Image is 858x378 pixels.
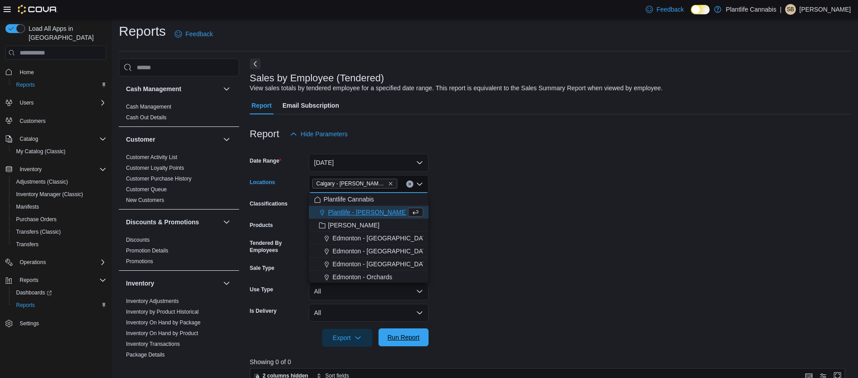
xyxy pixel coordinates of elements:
[309,245,429,258] button: Edmonton - [GEOGRAPHIC_DATA]
[126,330,198,336] a: Inventory On Hand by Product
[20,118,46,125] span: Customers
[13,176,106,187] span: Adjustments (Classic)
[9,145,110,158] button: My Catalog (Classic)
[250,73,384,84] h3: Sales by Employee (Tendered)
[119,101,239,126] div: Cash Management
[332,273,392,281] span: Edmonton - Orchards
[282,97,339,114] span: Email Subscription
[2,97,110,109] button: Users
[126,84,219,93] button: Cash Management
[171,25,216,43] a: Feedback
[126,237,150,243] a: Discounts
[2,133,110,145] button: Catalog
[16,241,38,248] span: Transfers
[406,181,413,188] button: Clear input
[250,200,288,207] label: Classifications
[9,226,110,238] button: Transfers (Classic)
[13,176,71,187] a: Adjustments (Classic)
[126,298,179,304] a: Inventory Adjustments
[13,300,106,311] span: Reports
[9,176,110,188] button: Adjustments (Classic)
[13,227,64,237] a: Transfers (Classic)
[126,84,181,93] h3: Cash Management
[780,4,782,15] p: |
[126,330,198,337] span: Inventory On Hand by Product
[16,81,35,88] span: Reports
[16,134,106,144] span: Catalog
[250,129,279,139] h3: Report
[312,179,397,189] span: Calgary - Shepard Regional
[250,179,275,186] label: Locations
[13,80,106,90] span: Reports
[126,279,219,288] button: Inventory
[9,286,110,299] a: Dashboards
[16,116,49,126] a: Customers
[726,4,776,15] p: Plantlife Cannabis
[332,260,432,269] span: Edmonton - [GEOGRAPHIC_DATA]
[9,79,110,91] button: Reports
[16,302,35,309] span: Reports
[16,228,61,235] span: Transfers (Classic)
[126,298,179,305] span: Inventory Adjustments
[221,134,232,145] button: Customer
[16,275,42,286] button: Reports
[13,239,42,250] a: Transfers
[2,114,110,127] button: Customers
[20,99,34,106] span: Users
[309,193,429,206] button: Plantlife Cannabis
[250,157,282,164] label: Date Range
[799,4,851,15] p: [PERSON_NAME]
[126,135,155,144] h3: Customer
[9,201,110,213] button: Manifests
[20,277,38,284] span: Reports
[16,216,57,223] span: Purchase Orders
[126,154,177,160] a: Customer Activity List
[13,214,106,225] span: Purchase Orders
[691,5,710,14] input: Dark Mode
[20,69,34,76] span: Home
[16,66,106,77] span: Home
[16,289,52,296] span: Dashboards
[126,175,192,182] span: Customer Purchase History
[2,274,110,286] button: Reports
[16,115,106,126] span: Customers
[126,103,171,110] span: Cash Management
[332,247,432,256] span: Edmonton - [GEOGRAPHIC_DATA]
[126,319,201,326] a: Inventory On Hand by Package
[388,181,393,186] button: Remove Calgary - Shepard Regional from selection in this group
[126,186,167,193] span: Customer Queue
[126,197,164,204] span: New Customers
[126,218,219,227] button: Discounts & Promotions
[126,197,164,203] a: New Customers
[16,275,106,286] span: Reports
[309,232,429,245] button: Edmonton - [GEOGRAPHIC_DATA]
[301,130,348,139] span: Hide Parameters
[16,67,38,78] a: Home
[250,307,277,315] label: Is Delivery
[126,104,171,110] a: Cash Management
[309,258,429,271] button: Edmonton - [GEOGRAPHIC_DATA]
[221,278,232,289] button: Inventory
[379,328,429,346] button: Run Report
[126,258,153,265] a: Promotions
[126,258,153,265] span: Promotions
[126,341,180,347] a: Inventory Transactions
[2,256,110,269] button: Operations
[785,4,796,15] div: Samantha Berting
[2,317,110,330] button: Settings
[387,333,420,342] span: Run Report
[119,152,239,209] div: Customer
[126,114,167,121] a: Cash Out Details
[20,135,38,143] span: Catalog
[185,29,213,38] span: Feedback
[309,219,429,232] button: [PERSON_NAME]
[119,235,239,270] div: Discounts & Promotions
[126,340,180,348] span: Inventory Transactions
[642,0,687,18] a: Feedback
[656,5,684,14] span: Feedback
[16,257,50,268] button: Operations
[787,4,794,15] span: SB
[13,146,106,157] span: My Catalog (Classic)
[416,181,423,188] button: Close list of options
[126,308,199,315] span: Inventory by Product Historical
